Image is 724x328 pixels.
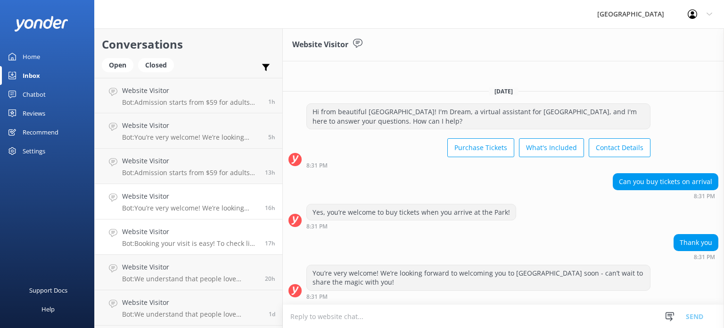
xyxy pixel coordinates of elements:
p: Bot: Admission starts from $59 for adults and $33 for children (ages [DEMOGRAPHIC_DATA]), which i... [122,98,261,107]
a: Closed [138,59,179,70]
a: Website VisitorBot:You’re very welcome! We’re looking forward to welcoming you to [GEOGRAPHIC_DAT... [95,113,282,149]
p: Bot: You’re very welcome! We’re looking forward to welcoming you to [GEOGRAPHIC_DATA] soon - can’... [122,204,258,212]
h4: Website Visitor [122,297,262,308]
button: What's Included [519,138,584,157]
strong: 8:31 PM [306,163,328,168]
div: Help [41,300,55,319]
a: Website VisitorBot:We understand that people love travelling with their furry friends – so do we!... [95,290,282,326]
strong: 8:31 PM [694,254,715,260]
h2: Conversations [102,35,275,53]
p: Bot: Admission starts from $59 for adults and $33 for children (ages [DEMOGRAPHIC_DATA]), and tha... [122,168,258,177]
div: Chatbot [23,85,46,104]
div: Aug 31 2025 08:31pm (UTC +10:00) Australia/Brisbane [613,193,718,199]
h4: Website Visitor [122,85,261,96]
div: Support Docs [29,281,67,300]
h4: Website Visitor [122,191,258,202]
p: Bot: You’re very welcome! We’re looking forward to welcoming you to [GEOGRAPHIC_DATA] soon - can’... [122,133,261,142]
p: Bot: We understand that people love travelling with their furry friends – so do we! But unfortuna... [122,275,258,283]
span: Aug 31 2025 04:38pm (UTC +10:00) Australia/Brisbane [265,275,275,283]
h4: Website Visitor [122,227,258,237]
div: Aug 31 2025 08:31pm (UTC +10:00) Australia/Brisbane [674,253,718,260]
h4: Website Visitor [122,156,258,166]
div: Hi from beautiful [GEOGRAPHIC_DATA]! I'm Dream, a virtual assistant for [GEOGRAPHIC_DATA], and I'... [307,104,650,129]
span: Aug 31 2025 12:27pm (UTC +10:00) Australia/Brisbane [269,310,275,318]
div: Recommend [23,123,58,142]
div: Open [102,58,133,72]
button: Contact Details [589,138,650,157]
strong: 8:31 PM [306,294,328,300]
a: Website VisitorBot:Admission starts from $59 for adults and $33 for children (ages [DEMOGRAPHIC_D... [95,78,282,113]
a: Website VisitorBot:You’re very welcome! We’re looking forward to welcoming you to [GEOGRAPHIC_DAT... [95,184,282,219]
strong: 8:31 PM [694,193,715,199]
strong: 8:31 PM [306,224,328,229]
span: Sep 01 2025 12:08pm (UTC +10:00) Australia/Brisbane [268,98,275,106]
img: yonder-white-logo.png [14,16,68,32]
div: Settings [23,142,45,160]
div: Home [23,47,40,66]
h4: Website Visitor [122,262,258,272]
div: Aug 31 2025 08:31pm (UTC +10:00) Australia/Brisbane [306,293,650,300]
div: Aug 31 2025 08:31pm (UTC +10:00) Australia/Brisbane [306,162,650,168]
div: Reviews [23,104,45,123]
span: [DATE] [489,87,518,95]
button: Purchase Tickets [447,138,514,157]
a: Open [102,59,138,70]
div: Aug 31 2025 08:31pm (UTC +10:00) Australia/Brisbane [306,223,516,229]
span: Aug 31 2025 08:31pm (UTC +10:00) Australia/Brisbane [265,204,275,212]
a: Website VisitorBot:Booking your visit is easy! To check live availability and grab your tickets, ... [95,219,282,255]
span: Sep 01 2025 08:07am (UTC +10:00) Australia/Brisbane [268,133,275,141]
span: Aug 31 2025 07:41pm (UTC +10:00) Australia/Brisbane [265,239,275,247]
a: Website VisitorBot:We understand that people love travelling with their furry friends – so do we!... [95,255,282,290]
span: Sep 01 2025 12:04am (UTC +10:00) Australia/Brisbane [265,168,275,177]
h3: Website Visitor [292,39,348,51]
div: Yes, you’re welcome to buy tickets when you arrive at the Park! [307,204,516,220]
p: Bot: Booking your visit is easy! To check live availability and grab your tickets, visit [URL][DO... [122,239,258,248]
div: Inbox [23,66,40,85]
div: Can you buy tickets on arrival [613,174,718,190]
h4: Website Visitor [122,120,261,131]
div: Closed [138,58,174,72]
a: Website VisitorBot:Admission starts from $59 for adults and $33 for children (ages [DEMOGRAPHIC_D... [95,149,282,184]
p: Bot: We understand that people love travelling with their furry friends – so do we! But unfortuna... [122,310,262,319]
div: Thank you [674,235,718,251]
div: You’re very welcome! We’re looking forward to welcoming you to [GEOGRAPHIC_DATA] soon - can’t wai... [307,265,650,290]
